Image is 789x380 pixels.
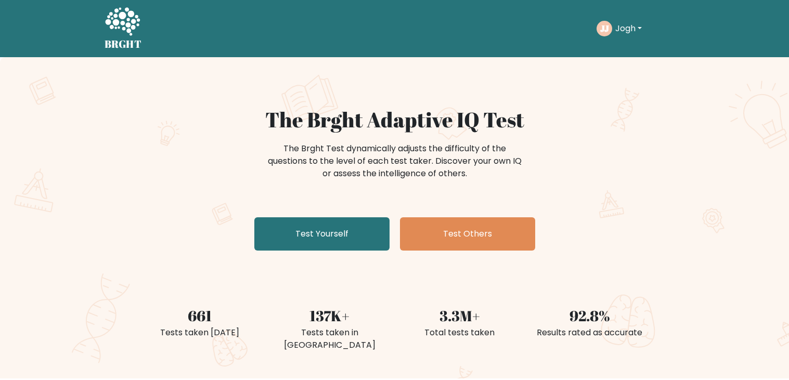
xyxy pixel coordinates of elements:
[400,217,535,251] a: Test Others
[531,305,649,326] div: 92.8%
[401,305,519,326] div: 3.3M+
[254,217,390,251] a: Test Yourself
[531,326,649,339] div: Results rated as accurate
[141,326,258,339] div: Tests taken [DATE]
[141,305,258,326] div: 661
[401,326,519,339] div: Total tests taken
[271,305,389,326] div: 137K+
[271,326,389,351] div: Tests taken in [GEOGRAPHIC_DATA]
[612,22,645,35] button: Jogh
[105,4,142,53] a: BRGHT
[141,107,649,132] h1: The Brght Adaptive IQ Test
[600,22,609,34] text: JJ
[105,38,142,50] h5: BRGHT
[265,142,525,180] div: The Brght Test dynamically adjusts the difficulty of the questions to the level of each test take...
